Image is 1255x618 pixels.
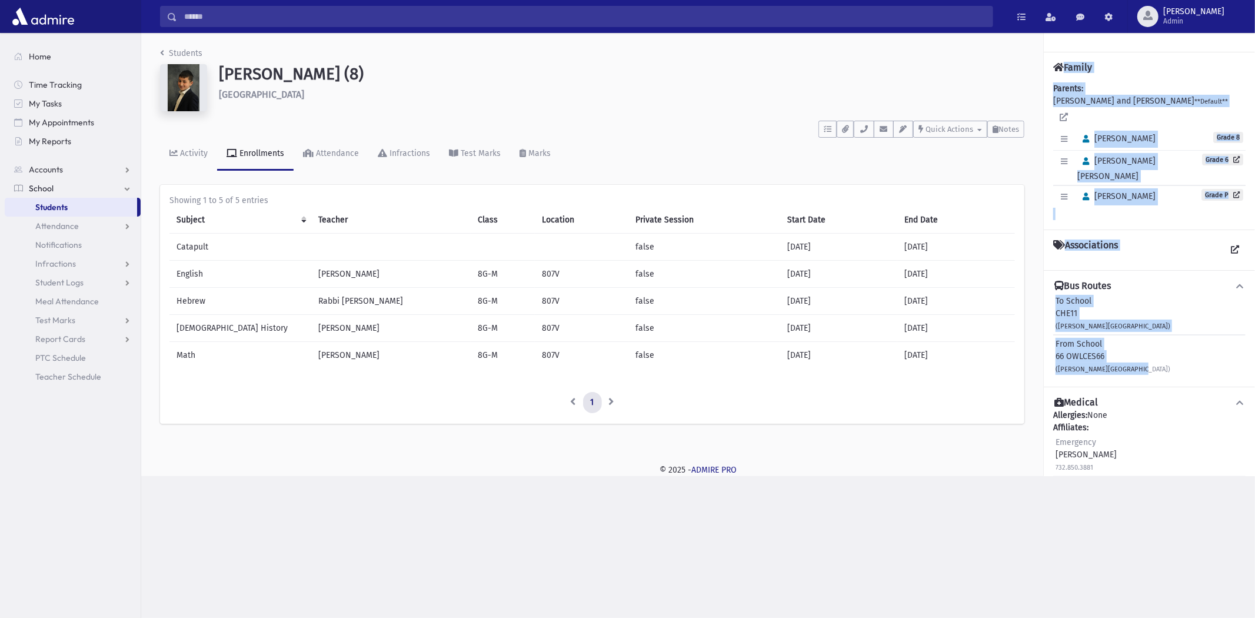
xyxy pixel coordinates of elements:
span: Emergency [1056,437,1096,447]
th: Private Session [628,207,780,234]
td: Math [169,342,311,369]
button: Quick Actions [913,121,987,138]
a: Meal Attendance [5,292,141,311]
span: Home [29,51,51,62]
h4: Bus Routes [1054,280,1111,293]
small: ([PERSON_NAME][GEOGRAPHIC_DATA]) [1056,323,1170,330]
div: Enrollments [237,148,284,158]
a: Students [160,48,202,58]
span: Notes [998,125,1019,134]
h4: Medical [1054,397,1098,409]
th: Location [535,207,628,234]
span: My Reports [29,136,71,147]
td: [DATE] [780,315,897,342]
a: Test Marks [5,311,141,330]
a: Teacher Schedule [5,367,141,386]
a: My Reports [5,132,141,151]
span: [PERSON_NAME] [PERSON_NAME] [1077,156,1156,181]
div: [PERSON_NAME] and [PERSON_NAME] [1053,82,1246,220]
td: 807V [535,315,628,342]
th: Teacher [311,207,471,234]
span: Attendance [35,221,79,231]
td: [PERSON_NAME] [311,261,471,288]
a: PTC Schedule [5,348,141,367]
td: [PERSON_NAME] [311,315,471,342]
b: Affiliates: [1053,423,1088,433]
div: CHE11 [1056,295,1170,332]
a: Accounts [5,160,141,179]
td: false [628,342,780,369]
div: [PERSON_NAME] [1056,436,1117,473]
td: English [169,261,311,288]
td: 8G-M [471,315,535,342]
span: To School [1056,296,1091,306]
td: false [628,234,780,261]
a: Test Marks [440,138,510,171]
h1: [PERSON_NAME] (8) [219,64,1024,84]
a: Activity [160,138,217,171]
nav: breadcrumb [160,47,202,64]
th: End Date [897,207,1015,234]
span: Meal Attendance [35,296,99,307]
a: ADMIRE PRO [691,465,737,475]
td: [DATE] [897,288,1015,315]
span: [PERSON_NAME] [1163,7,1224,16]
div: Test Marks [458,148,501,158]
h6: [GEOGRAPHIC_DATA] [219,89,1024,100]
div: Infractions [387,148,430,158]
b: Allergies: [1053,410,1087,420]
span: Report Cards [35,334,85,344]
td: [DATE] [897,342,1015,369]
td: 807V [535,342,628,369]
h4: Family [1053,62,1092,73]
td: [DATE] [780,288,897,315]
a: My Tasks [5,94,141,113]
a: 1 [583,392,602,413]
div: None [1053,409,1246,549]
img: AdmirePro [9,5,77,28]
span: My Appointments [29,117,94,128]
td: [DATE] [897,315,1015,342]
td: Rabbi [PERSON_NAME] [311,288,471,315]
div: © 2025 - [160,464,1236,476]
small: 732.850.3881 [1056,464,1093,471]
span: PTC Schedule [35,353,86,363]
span: My Tasks [29,98,62,109]
span: From School [1056,339,1102,349]
td: Catapult [169,234,311,261]
td: 8G-M [471,342,535,369]
a: Infractions [5,254,141,273]
td: [DEMOGRAPHIC_DATA] History [169,315,311,342]
td: 807V [535,288,628,315]
a: Grade 6 [1202,154,1243,165]
a: View all Associations [1224,240,1246,261]
td: false [628,315,780,342]
div: Activity [178,148,208,158]
span: Accounts [29,164,63,175]
input: Search [177,6,993,27]
b: Parents: [1053,84,1083,94]
span: [PERSON_NAME] [1077,134,1156,144]
a: Infractions [368,138,440,171]
td: [DATE] [780,261,897,288]
td: 8G-M [471,261,535,288]
span: Test Marks [35,315,75,325]
div: Marks [526,148,551,158]
td: [DATE] [780,234,897,261]
td: [PERSON_NAME] [311,342,471,369]
a: Attendance [294,138,368,171]
a: Home [5,47,141,66]
div: 66 OWLCES66 [1056,338,1170,375]
a: School [5,179,141,198]
h4: Associations [1053,240,1118,261]
button: Notes [987,121,1024,138]
span: Quick Actions [926,125,973,134]
a: Grade P [1201,189,1243,201]
div: Showing 1 to 5 of 5 entries [169,194,1015,207]
span: Teacher Schedule [35,371,101,382]
span: Time Tracking [29,79,82,90]
td: false [628,288,780,315]
div: Attendance [314,148,359,158]
a: My Appointments [5,113,141,132]
td: [DATE] [897,261,1015,288]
